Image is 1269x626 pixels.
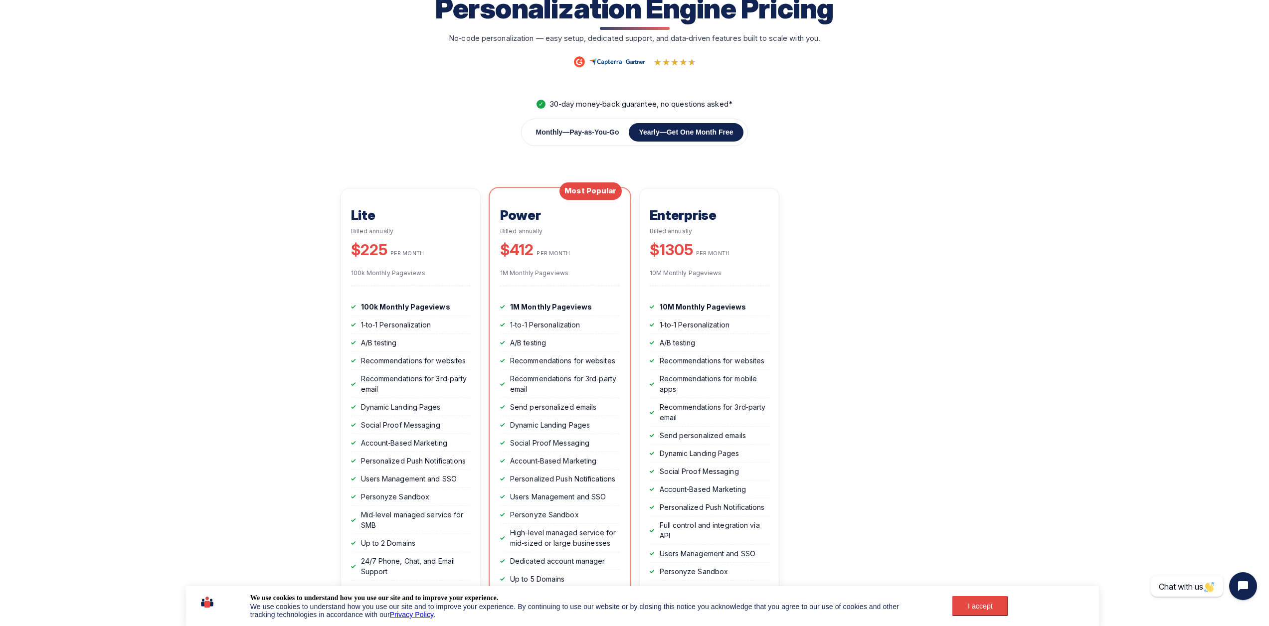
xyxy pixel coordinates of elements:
p: 1M Monthly Pageviews [500,269,620,278]
p: Billed annually [500,227,620,236]
a: Privacy Policy [390,611,434,619]
button: I accept [952,596,1008,616]
li: Account‑Based Marketing [351,434,471,452]
li: Recommendations for 3rd‑party email [650,398,769,427]
li: Personalized Push Notifications [351,452,471,470]
span: Rating 4.6 out of 5 [654,55,697,69]
div: Billing period [521,119,747,146]
span: Yearly [639,128,659,136]
p: 10M Monthly Pageviews [650,269,769,278]
li: Recommendations for websites [351,352,471,370]
li: Send personalized emails [500,398,620,416]
li: Users Management and SSO [351,470,471,488]
li: Recommendations for websites [500,352,620,370]
li: Social Proof Messaging [650,463,769,480]
li: Up to 5 Domains [500,570,620,588]
p: No‑code personalization — easy setup, dedicated support, and data‑driven features built to scale ... [430,33,839,44]
b: 10M Monthly Pageviews [660,303,746,311]
span: — [562,128,569,136]
li: Personalized Push Notifications [650,498,769,516]
li: Dynamic Landing Pages [500,416,620,434]
li: Account‑Based Marketing [650,480,769,498]
div: We use cookies to understand how you use our site and to improve your experience. [250,594,498,603]
li: Complete white glove service [650,581,769,599]
li: Personalized Push Notifications [500,470,620,488]
li: 1‑to‑1 Personalization [351,316,471,334]
li: Full control and integration via API [650,516,769,545]
li: Users Management and SSO [500,488,620,506]
li: Dynamic Landing Pages [351,398,471,416]
b: 100k Monthly Pageviews [361,303,450,311]
div: We use cookies to understand how you use our site and to improve your experience. By continuing t... [250,603,925,619]
span: PER MONTH [696,249,729,258]
li: Mid‑level managed service for SMB [351,506,471,534]
li: 1‑to‑1 Personalization [500,316,620,334]
b: $412 [500,239,534,261]
li: Dynamic Landing Pages [650,445,769,463]
li: High‑level managed service for mid‑sized or large businesses [500,524,620,552]
span: Monthly [536,128,562,136]
span: PER MONTH [390,249,424,258]
li: 24/7 Phone, Chat, and Email Support [351,552,471,581]
li: Send personalized emails [650,427,769,445]
span: PER MONTH [537,249,570,258]
p: Billed annually [351,227,471,236]
span: Get One Month Free [667,128,733,136]
li: Recommendations for mobile apps [650,370,769,398]
li: Dedicated account manager [500,552,620,570]
li: Recommendations for 3rd‑party email [351,370,471,398]
span: ✓ [537,100,545,109]
li: A/B testing [650,334,769,352]
p: Billed annually [650,227,769,236]
li: A/B testing [500,334,620,352]
b: $1305 [650,239,694,261]
p: 100k Monthly Pageviews [351,269,471,278]
span: ★★★★★ [654,55,693,69]
p: 30‑day money‑back guarantee, no questions asked* [369,99,900,110]
li: Personyze Sandbox [351,488,471,506]
b: $225 [351,239,387,261]
div: Ratings and review platforms [369,55,900,69]
li: Users Management and SSO [650,545,769,563]
img: G2 • Capterra • Gartner [572,56,646,68]
span: Pay‑as‑You‑Go [569,128,619,136]
li: Personyze Sandbox [650,563,769,581]
li: Account‑Based Marketing [500,452,620,470]
li: Recommendations for websites [650,352,769,370]
div: I accept [958,602,1002,610]
li: 1‑to‑1 Personalization [650,316,769,334]
li: Up to 2 Domains [351,534,471,552]
li: Personyze Sandbox [500,506,620,524]
h3: Lite [351,207,471,223]
li: Social Proof Messaging [351,416,471,434]
h3: Power [500,207,620,223]
h3: Enterprise [650,207,769,223]
li: A/B testing [351,334,471,352]
img: icon [201,594,213,611]
div: Most Popular [559,182,621,200]
b: 1M Monthly Pageviews [510,303,592,311]
span: — [660,128,667,136]
li: Social Proof Messaging [500,434,620,452]
li: Recommendations for 3rd‑party email [500,370,620,398]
